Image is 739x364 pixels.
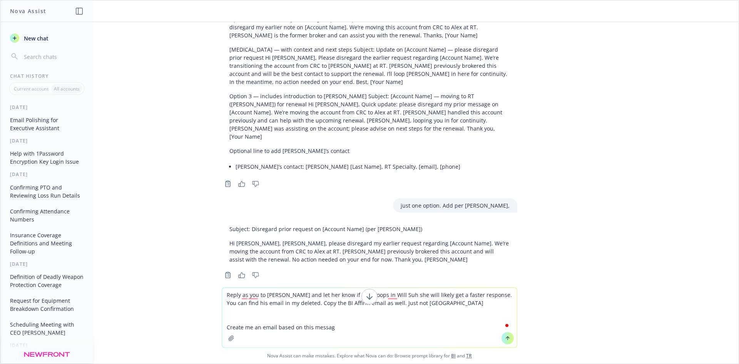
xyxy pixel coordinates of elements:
[3,348,736,364] span: Nova Assist can make mistakes. Explore what Nova can do: Browse prompt library for and
[54,86,80,92] p: All accounts
[7,31,87,45] button: New chat
[7,294,87,315] button: Request for Equipment Breakdown Confirmation
[229,92,510,141] p: Option 3 — includes introduction to [PERSON_NAME] Subject: [Account Name] — moving to RT ([PERSON...
[222,288,517,347] textarea: To enrich screen reader interactions, please activate Accessibility in Grammarly extension settings
[7,181,87,202] button: Confirming PTO and Reviewing Loss Run Details
[1,261,93,267] div: [DATE]
[14,86,48,92] p: Current account
[229,225,510,233] p: Subject: Disregard prior request on [Account Name] (per [PERSON_NAME])
[22,51,84,62] input: Search chats
[466,352,472,359] a: TR
[1,171,93,178] div: [DATE]
[229,15,510,39] p: Option 1 — concise Subject: Disregard prior request on [Account Name] Hi [PERSON_NAME], Please di...
[1,73,93,79] div: Chat History
[1,104,93,111] div: [DATE]
[1,342,93,349] div: [DATE]
[7,318,87,339] button: Scheduling Meeting with CEO [PERSON_NAME]
[451,352,456,359] a: BI
[249,178,262,189] button: Thumbs down
[229,147,510,155] p: Optional line to add [PERSON_NAME]’s contact
[7,147,87,168] button: Help with 1Password Encryption Key Login Issue
[7,270,87,291] button: Definition of Deadly Weapon Protection Coverage
[224,272,231,278] svg: Copy to clipboard
[224,180,231,187] svg: Copy to clipboard
[249,270,262,280] button: Thumbs down
[229,45,510,86] p: [MEDICAL_DATA] — with context and next steps Subject: Update on [Account Name] — please disregard...
[7,114,87,134] button: Email Polishing for Executive Assistant
[7,205,87,226] button: Confirming Attendance Numbers
[7,229,87,258] button: Insurance Coverage Definitions and Meeting Follow-up
[1,138,93,144] div: [DATE]
[401,201,510,210] p: just one option. Add per [PERSON_NAME],
[10,7,46,15] h1: Nova Assist
[229,239,510,263] p: Hi [PERSON_NAME], [PERSON_NAME], please disregard my earlier request regarding [Account Name]. We...
[236,161,510,172] li: [PERSON_NAME]’s contact: [PERSON_NAME] [Last Name], RT Specialty, [email], [phone]
[22,34,48,42] span: New chat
